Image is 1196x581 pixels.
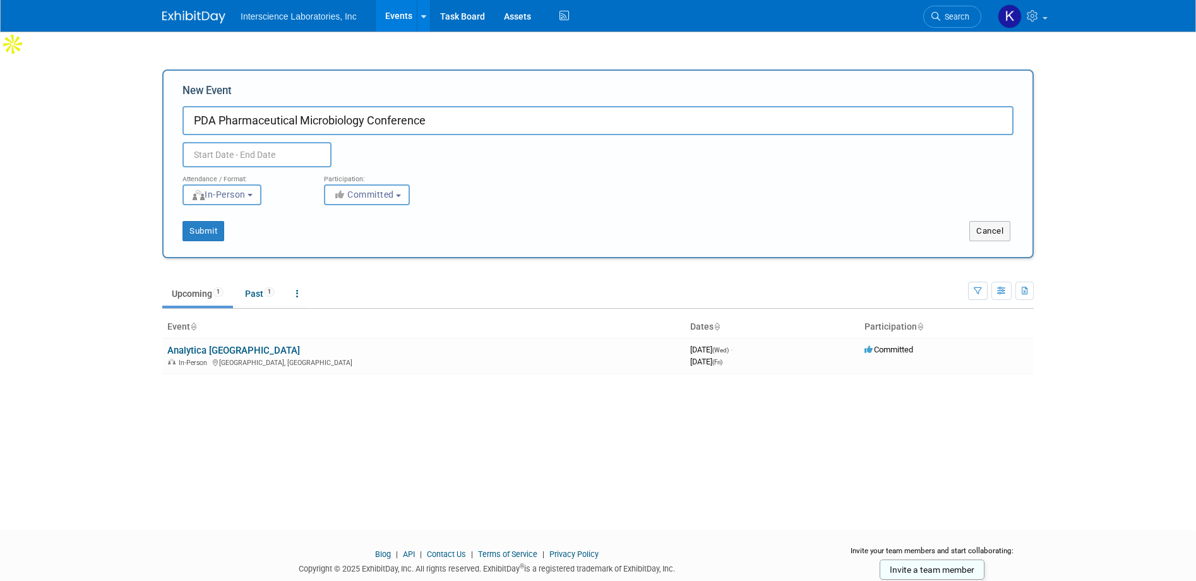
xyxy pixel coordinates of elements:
[690,345,733,354] span: [DATE]
[182,106,1014,135] input: Name of Trade Show / Conference
[864,345,913,354] span: Committed
[731,345,733,354] span: -
[923,6,981,28] a: Search
[162,316,685,338] th: Event
[539,549,547,559] span: |
[520,563,524,570] sup: ®
[917,321,923,332] a: Sort by Participation Type
[182,142,332,167] input: Start Date - End Date
[162,282,233,306] a: Upcoming1
[549,549,599,559] a: Privacy Policy
[213,287,224,297] span: 1
[940,12,969,21] span: Search
[241,11,357,21] span: Interscience Laboratories, Inc
[880,560,984,580] a: Invite a team member
[167,345,300,356] a: Analytica [GEOGRAPHIC_DATA]
[162,11,225,23] img: ExhibitDay
[393,549,401,559] span: |
[324,167,446,184] div: Participation:
[333,189,394,200] span: Committed
[998,4,1022,28] img: Katrina Salka
[179,359,211,367] span: In-Person
[190,321,196,332] a: Sort by Event Name
[182,167,305,184] div: Attendance / Format:
[712,359,722,366] span: (Fri)
[690,357,722,366] span: [DATE]
[685,316,859,338] th: Dates
[162,560,811,575] div: Copyright © 2025 ExhibitDay, Inc. All rights reserved. ExhibitDay is a registered trademark of Ex...
[468,549,476,559] span: |
[830,546,1034,565] div: Invite your team members and start collaborating:
[324,184,410,205] button: Committed
[191,189,246,200] span: In-Person
[427,549,466,559] a: Contact Us
[236,282,284,306] a: Past1
[478,549,537,559] a: Terms of Service
[168,359,176,365] img: In-Person Event
[182,83,232,103] label: New Event
[182,221,224,241] button: Submit
[403,549,415,559] a: API
[375,549,391,559] a: Blog
[712,347,729,354] span: (Wed)
[714,321,720,332] a: Sort by Start Date
[182,184,261,205] button: In-Person
[167,357,680,367] div: [GEOGRAPHIC_DATA], [GEOGRAPHIC_DATA]
[417,549,425,559] span: |
[969,221,1010,241] button: Cancel
[859,316,1034,338] th: Participation
[264,287,275,297] span: 1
